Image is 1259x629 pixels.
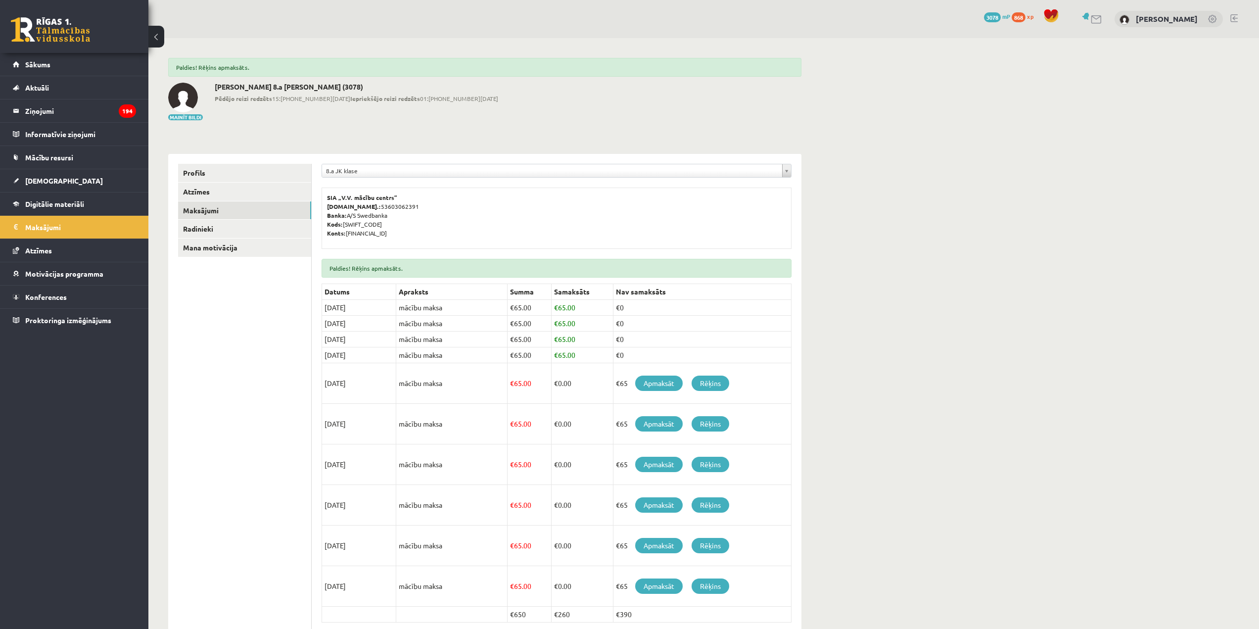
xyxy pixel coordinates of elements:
[13,239,136,262] a: Atzīmes
[25,153,73,162] span: Mācību resursi
[178,220,311,238] a: Radinieki
[322,444,396,485] td: [DATE]
[13,262,136,285] a: Motivācijas programma
[215,95,272,102] b: Pēdējo reizi redzēts
[350,95,420,102] b: Iepriekšējo reizi redzēts
[168,58,801,77] div: Paldies! Rēķins apmaksāts.
[25,246,52,255] span: Atzīmes
[510,541,514,550] span: €
[613,284,791,300] th: Nav samaksāts
[613,404,791,444] td: €65
[178,183,311,201] a: Atzīmes
[1012,12,1026,22] span: 868
[635,579,683,594] a: Apmaksāt
[508,444,552,485] td: 65.00
[322,259,792,278] div: Paldies! Rēķins apmaksāts.
[396,332,508,347] td: mācību maksa
[322,526,396,566] td: [DATE]
[13,216,136,239] a: Maksājumi
[554,350,558,359] span: €
[215,83,498,91] h2: [PERSON_NAME] 8.a [PERSON_NAME] (3078)
[692,457,729,472] a: Rēķins
[554,335,558,343] span: €
[327,220,343,228] b: Kods:
[554,541,558,550] span: €
[13,123,136,145] a: Informatīvie ziņojumi
[25,60,50,69] span: Sākums
[1027,12,1033,20] span: xp
[396,404,508,444] td: mācību maksa
[25,292,67,301] span: Konferences
[692,416,729,432] a: Rēķins
[510,335,514,343] span: €
[551,363,613,404] td: 0.00
[508,316,552,332] td: 65.00
[551,526,613,566] td: 0.00
[510,460,514,469] span: €
[510,350,514,359] span: €
[692,579,729,594] a: Rēķins
[551,316,613,332] td: 65.00
[551,566,613,607] td: 0.00
[508,485,552,526] td: 65.00
[322,566,396,607] td: [DATE]
[551,404,613,444] td: 0.00
[613,566,791,607] td: €65
[554,460,558,469] span: €
[692,497,729,513] a: Rēķins
[554,581,558,590] span: €
[635,538,683,553] a: Apmaksāt
[613,607,791,623] td: €390
[322,332,396,347] td: [DATE]
[327,211,347,219] b: Banka:
[635,497,683,513] a: Apmaksāt
[322,363,396,404] td: [DATE]
[613,526,791,566] td: €65
[25,269,103,278] span: Motivācijas programma
[322,164,791,177] a: 8.a JK klase
[322,316,396,332] td: [DATE]
[396,347,508,363] td: mācību maksa
[554,419,558,428] span: €
[551,332,613,347] td: 65.00
[25,316,111,325] span: Proktoringa izmēģinājums
[25,99,136,122] legend: Ziņojumi
[551,284,613,300] th: Samaksāts
[396,300,508,316] td: mācību maksa
[508,566,552,607] td: 65.00
[692,538,729,553] a: Rēķins
[508,363,552,404] td: 65.00
[322,284,396,300] th: Datums
[396,284,508,300] th: Apraksts
[510,500,514,509] span: €
[508,526,552,566] td: 65.00
[322,300,396,316] td: [DATE]
[551,444,613,485] td: 0.00
[178,239,311,257] a: Mana motivācija
[635,416,683,432] a: Apmaksāt
[554,303,558,312] span: €
[13,193,136,215] a: Digitālie materiāli
[396,444,508,485] td: mācību maksa
[613,347,791,363] td: €0
[510,379,514,387] span: €
[25,216,136,239] legend: Maksājumi
[510,581,514,590] span: €
[613,485,791,526] td: €65
[613,363,791,404] td: €65
[510,319,514,328] span: €
[1136,14,1198,24] a: [PERSON_NAME]
[168,83,198,112] img: Daniils Gajevskis
[551,347,613,363] td: 65.00
[327,193,786,238] p: 53603062391 A/S Swedbanka [SWIFT_CODE] [FINANCIAL_ID]
[326,164,778,177] span: 8.a JK klase
[25,176,103,185] span: [DEMOGRAPHIC_DATA]
[984,12,1001,22] span: 3078
[327,202,381,210] b: [DOMAIN_NAME].:
[508,284,552,300] th: Summa
[13,169,136,192] a: [DEMOGRAPHIC_DATA]
[508,347,552,363] td: 65.00
[613,300,791,316] td: €0
[327,229,346,237] b: Konts:
[396,566,508,607] td: mācību maksa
